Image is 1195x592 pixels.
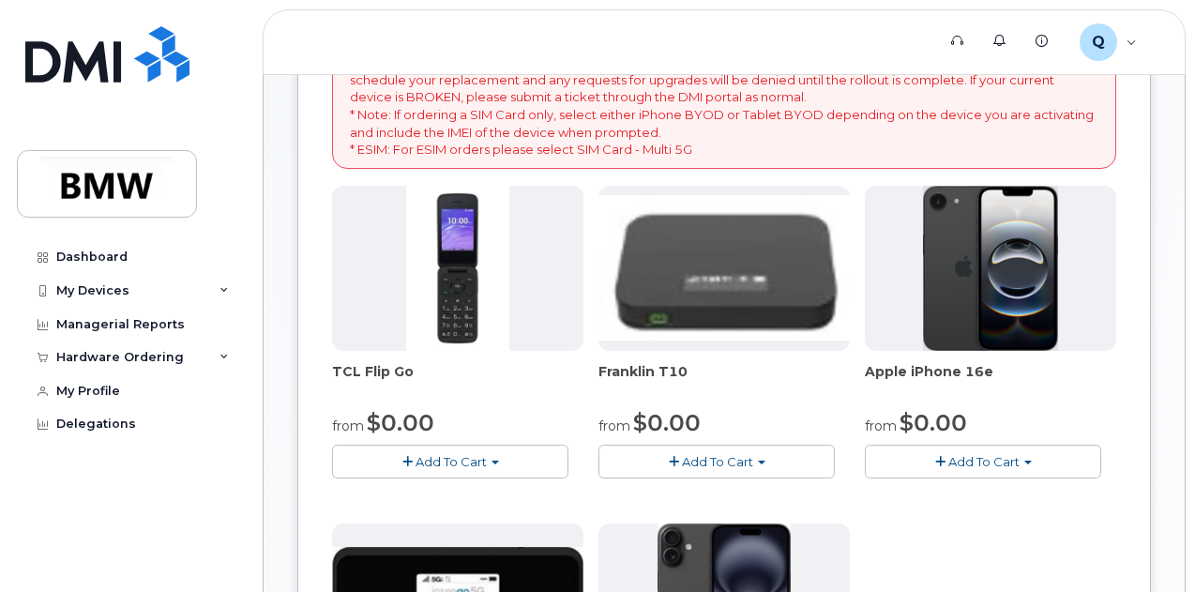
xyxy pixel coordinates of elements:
[598,362,850,400] div: Franklin T10
[1113,510,1181,578] iframe: Messenger Launcher
[332,445,568,478] button: Add To Cart
[900,409,967,436] span: $0.00
[332,417,364,434] small: from
[350,37,1098,159] p: * Note: BMW IT is in the process of upgrading all off-contract BMW phones with the all-new iPhone...
[598,417,630,434] small: from
[1066,23,1150,61] div: QT19106
[332,362,583,400] div: TCL Flip Go
[948,454,1020,469] span: Add To Cart
[865,445,1101,478] button: Add To Cart
[865,417,897,434] small: from
[367,409,434,436] span: $0.00
[598,445,835,478] button: Add To Cart
[865,362,1116,400] div: Apple iPhone 16e
[923,186,1058,351] img: iphone16e.png
[633,409,701,436] span: $0.00
[1092,31,1105,53] span: Q
[682,454,753,469] span: Add To Cart
[598,195,850,341] img: t10.jpg
[416,454,487,469] span: Add To Cart
[406,186,509,351] img: TCL_FLIP_MODE.jpg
